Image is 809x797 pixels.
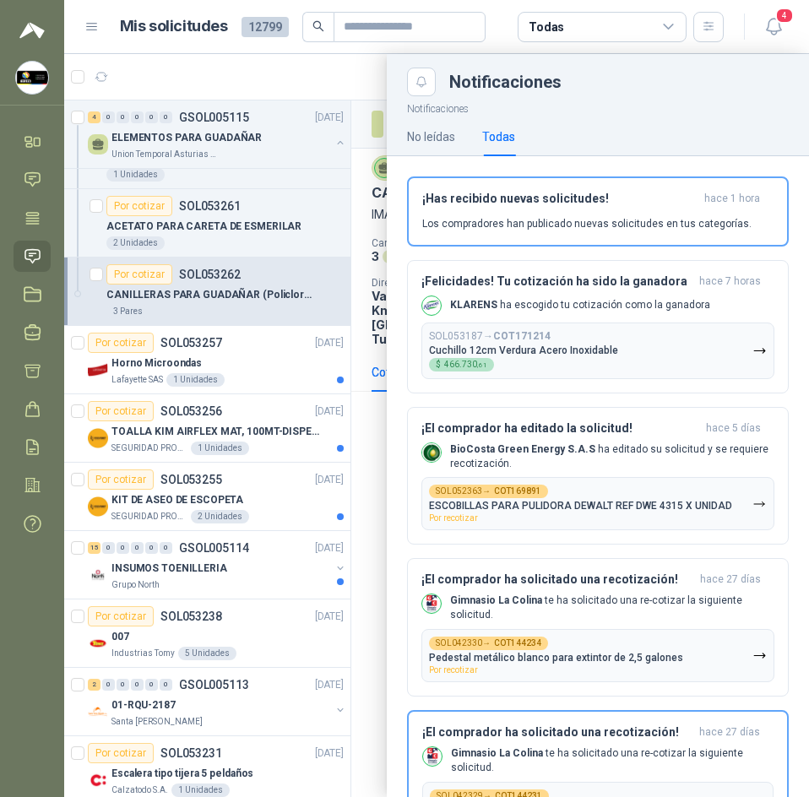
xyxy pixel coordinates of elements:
p: Cuchillo 12cm Verdura Acero Inoxidable [429,344,618,356]
span: search [312,20,324,32]
b: COT171214 [493,330,551,342]
span: 12799 [242,17,289,37]
div: Todas [529,18,564,36]
h3: ¡Has recibido nuevas solicitudes! [422,192,698,206]
p: Pedestal metálico blanco para extintor de 2,5 galones [429,652,683,664]
h1: Mis solicitudes [120,14,228,39]
div: Todas [482,127,515,146]
button: 4 [758,12,789,42]
p: Notificaciones [387,96,809,117]
img: Company Logo [423,747,442,766]
button: ¡El comprador ha editado la solicitud!hace 5 días Company LogoBioCosta Green Energy S.A.S ha edit... [407,407,789,545]
span: hace 5 días [706,421,761,436]
span: 4 [775,8,794,24]
button: SOL042330→COT144234Pedestal metálico blanco para extintor de 2,5 galonesPor recotizar [421,629,774,682]
h3: ¡Felicidades! Tu cotización ha sido la ganadora [421,274,692,289]
b: KLARENS [450,299,497,311]
span: hace 27 días [700,572,761,587]
b: COT169891 [494,487,541,496]
div: SOL042330 → [429,637,548,650]
p: te ha solicitado una re-cotizar la siguiente solicitud. [451,746,774,775]
span: hace 1 hora [704,192,760,206]
div: $ [429,358,494,371]
b: Gimnasio La Colina [450,594,542,606]
img: Company Logo [422,594,441,613]
button: SOL052363→COT169891ESCOBILLAS PARA PULIDORA DEWALT REF DWE 4315 X UNIDADPor recotizar [421,477,774,530]
h3: ¡El comprador ha solicitado una recotización! [421,572,693,587]
img: Logo peakr [19,20,45,41]
span: hace 7 horas [699,274,761,289]
button: ¡Has recibido nuevas solicitudes!hace 1 hora Los compradores han publicado nuevas solicitudes en ... [407,176,789,247]
b: COT144234 [494,639,541,648]
span: ,61 [477,361,487,369]
img: Company Logo [422,443,441,462]
button: ¡El comprador ha solicitado una recotización!hace 27 días Company LogoGimnasio La Colina te ha so... [407,558,789,697]
b: Gimnasio La Colina [451,747,543,759]
img: Company Logo [16,62,48,94]
span: hace 27 días [699,725,760,740]
p: ESCOBILLAS PARA PULIDORA DEWALT REF DWE 4315 X UNIDAD [429,500,732,512]
button: ¡Felicidades! Tu cotización ha sido la ganadorahace 7 horas Company LogoKLARENS ha escogido tu co... [407,260,789,393]
span: Por recotizar [429,665,478,675]
p: te ha solicitado una re-cotizar la siguiente solicitud. [450,594,774,622]
p: Los compradores han publicado nuevas solicitudes en tus categorías. [422,216,752,231]
button: SOL053187→COT171214Cuchillo 12cm Verdura Acero Inoxidable$466.730,61 [421,323,774,379]
h3: ¡El comprador ha editado la solicitud! [421,421,699,436]
div: Notificaciones [449,73,789,90]
p: SOL053187 → [429,330,551,343]
b: BioCosta Green Energy S.A.S [450,443,595,455]
p: ha escogido tu cotización como la ganadora [450,298,710,312]
span: 466.730 [444,361,487,369]
div: No leídas [407,127,455,146]
img: Company Logo [422,296,441,315]
div: SOL052363 → [429,485,548,498]
h3: ¡El comprador ha solicitado una recotización! [422,725,692,740]
span: Por recotizar [429,513,478,523]
button: Close [407,68,436,96]
p: ha editado su solicitud y se requiere recotización. [450,442,774,471]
